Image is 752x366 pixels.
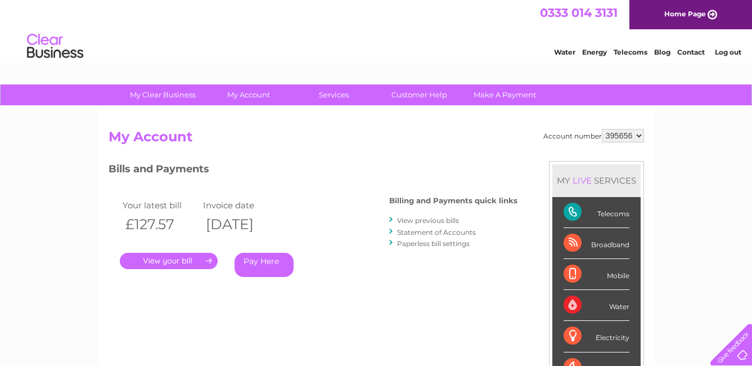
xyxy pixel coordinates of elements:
div: Electricity [564,321,629,352]
a: Pay Here [235,253,294,277]
div: Broadband [564,228,629,259]
h2: My Account [109,129,644,150]
img: logo.png [26,29,84,64]
a: Services [287,84,380,105]
td: Your latest bill [120,198,201,213]
div: Clear Business is a trading name of Verastar Limited (registered in [GEOGRAPHIC_DATA] No. 3667643... [111,6,642,55]
td: Invoice date [200,198,281,213]
div: Telecoms [564,197,629,228]
div: Account number [543,129,644,142]
a: Log out [715,48,741,56]
a: Blog [654,48,670,56]
a: View previous bills [397,216,459,225]
a: My Account [202,84,295,105]
a: 0333 014 3131 [540,6,618,20]
h3: Bills and Payments [109,161,517,181]
a: Statement of Accounts [397,228,476,236]
a: Make A Payment [458,84,551,105]
a: Customer Help [373,84,466,105]
div: MY SERVICES [552,164,641,197]
a: Contact [677,48,705,56]
h4: Billing and Payments quick links [389,197,517,205]
a: Water [554,48,575,56]
a: Telecoms [614,48,647,56]
div: Mobile [564,259,629,290]
a: . [120,253,218,269]
th: £127.57 [120,213,201,236]
div: LIVE [570,175,594,186]
a: Paperless bill settings [397,239,470,248]
a: My Clear Business [116,84,209,105]
th: [DATE] [200,213,281,236]
div: Water [564,290,629,321]
a: Energy [582,48,607,56]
